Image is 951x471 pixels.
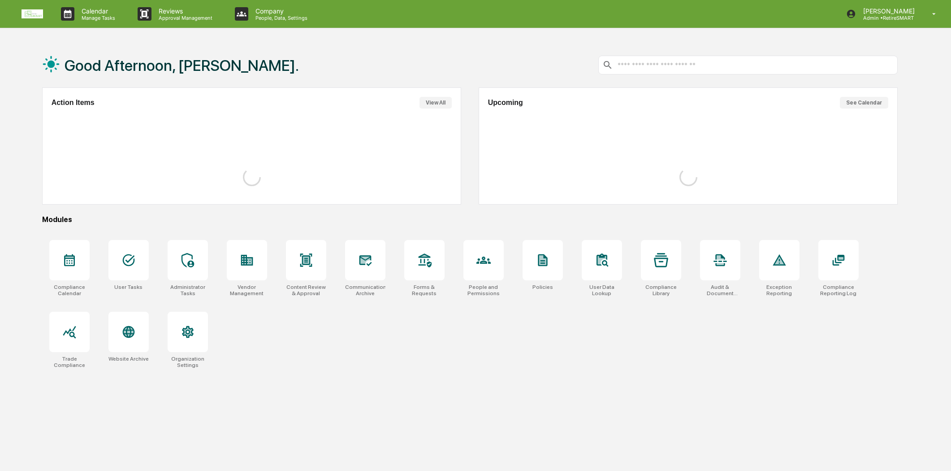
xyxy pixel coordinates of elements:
[49,284,90,297] div: Compliance Calendar
[759,284,800,297] div: Exception Reporting
[65,57,299,74] h1: Good Afternoon, [PERSON_NAME].
[856,7,919,15] p: [PERSON_NAME]
[840,97,888,109] button: See Calendar
[151,15,217,21] p: Approval Management
[42,215,898,224] div: Modules
[532,284,553,290] div: Policies
[419,97,452,109] button: View All
[404,284,445,297] div: Forms & Requests
[22,9,43,18] img: logo
[114,284,143,290] div: User Tasks
[227,284,267,297] div: Vendor Management
[151,7,217,15] p: Reviews
[248,7,312,15] p: Company
[49,356,90,368] div: Trade Compliance
[700,284,740,297] div: Audit & Document Logs
[641,284,681,297] div: Compliance Library
[108,356,149,362] div: Website Archive
[168,356,208,368] div: Organization Settings
[345,284,385,297] div: Communications Archive
[52,99,95,107] h2: Action Items
[168,284,208,297] div: Administrator Tasks
[463,284,504,297] div: People and Permissions
[856,15,919,21] p: Admin • RetireSMART
[74,15,120,21] p: Manage Tasks
[488,99,523,107] h2: Upcoming
[582,284,622,297] div: User Data Lookup
[286,284,326,297] div: Content Review & Approval
[74,7,120,15] p: Calendar
[248,15,312,21] p: People, Data, Settings
[818,284,859,297] div: Compliance Reporting Log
